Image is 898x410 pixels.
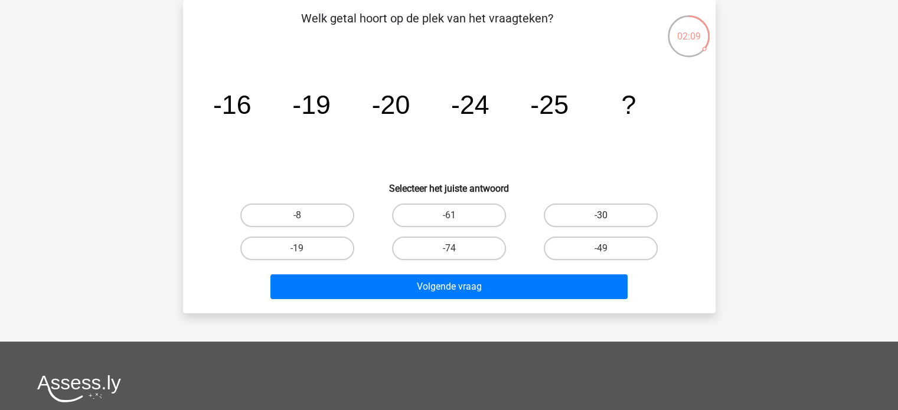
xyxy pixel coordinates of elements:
[270,274,628,299] button: Volgende vraag
[213,90,251,119] tspan: -16
[392,237,506,260] label: -74
[530,90,569,119] tspan: -25
[371,90,410,119] tspan: -20
[240,204,354,227] label: -8
[621,90,636,119] tspan: ?
[392,204,506,227] label: -61
[667,14,711,44] div: 02:09
[240,237,354,260] label: -19
[202,9,652,45] p: Welk getal hoort op de plek van het vraagteken?
[544,204,658,227] label: -30
[544,237,658,260] label: -49
[450,90,489,119] tspan: -24
[292,90,331,119] tspan: -19
[37,375,121,402] img: Assessly logo
[202,173,697,194] h6: Selecteer het juiste antwoord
